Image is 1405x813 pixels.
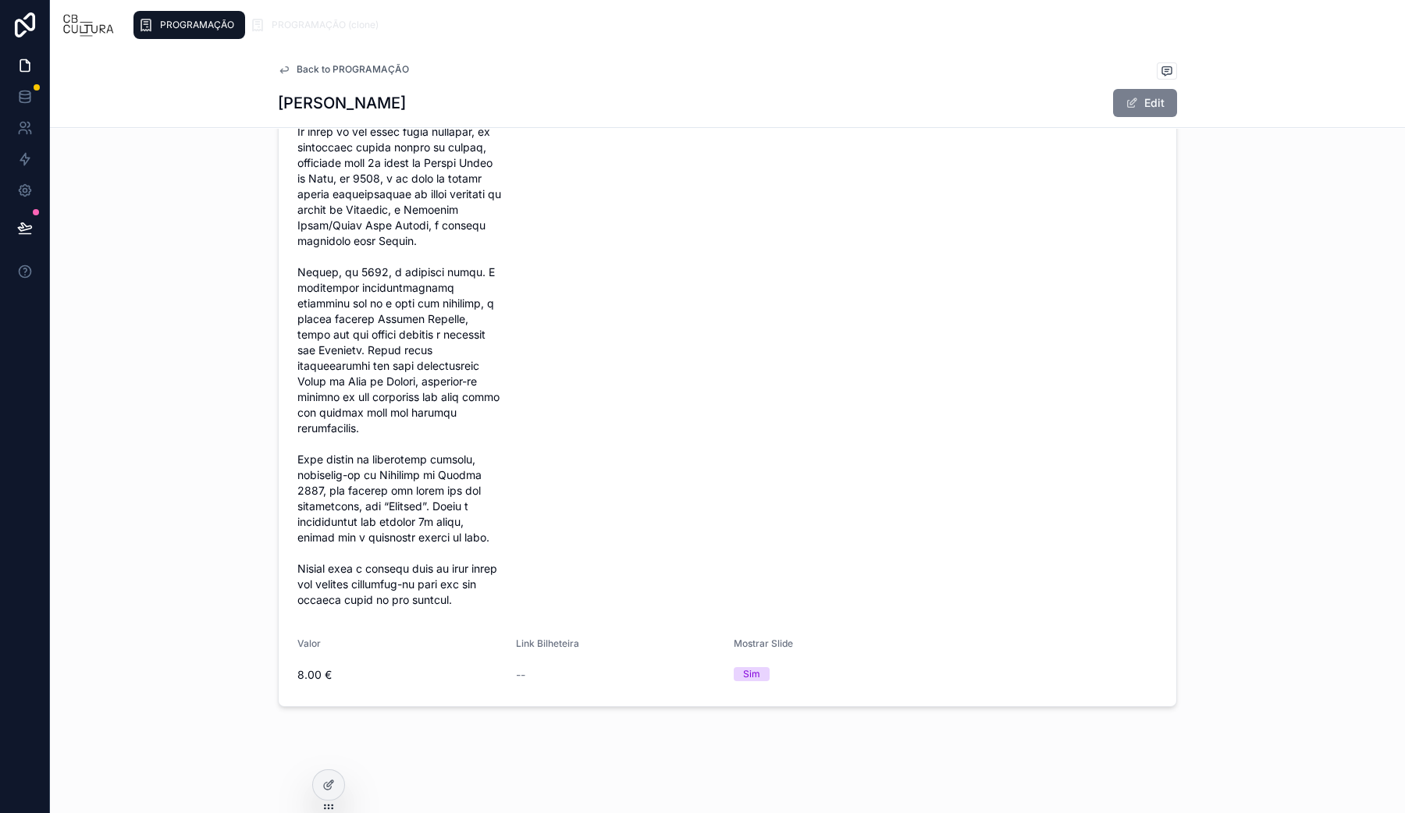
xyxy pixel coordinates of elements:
[278,92,406,114] h1: [PERSON_NAME]
[133,11,245,39] a: PROGRAMAÇÃO
[734,637,793,649] span: Mostrar Slide
[62,12,115,37] img: App logo
[127,8,1393,42] div: scrollable content
[516,667,525,683] span: --
[160,19,234,31] span: PROGRAMAÇÃO
[1113,89,1177,117] button: Edit
[297,63,409,76] span: Back to PROGRAMAÇÃO
[272,19,379,31] span: PROGRAMAÇÃO (clone)
[743,667,760,681] div: Sim
[516,637,579,649] span: Link Bilheteira
[245,11,389,39] a: PROGRAMAÇÃO (clone)
[278,63,409,76] a: Back to PROGRAMAÇÃO
[297,637,321,649] span: Valor
[297,62,503,608] span: Lorem Ipsumdolo s ame conse adipisc eli, sed 85 doei, tem incididunt utlabo etdol magnaal eni adm...
[297,667,503,683] span: 8.00 €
